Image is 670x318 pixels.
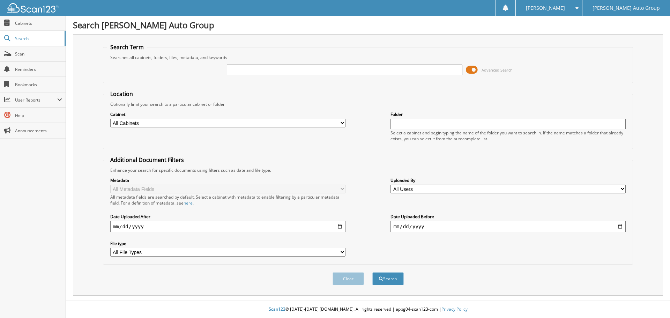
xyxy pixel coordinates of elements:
span: Bookmarks [15,82,62,88]
label: Cabinet [110,111,345,117]
span: Cabinets [15,20,62,26]
span: Search [15,36,61,42]
label: Metadata [110,177,345,183]
span: Help [15,112,62,118]
div: © [DATE]-[DATE] [DOMAIN_NAME]. All rights reserved | appg04-scan123-com | [66,301,670,318]
span: [PERSON_NAME] [526,6,565,10]
label: Uploaded By [390,177,626,183]
div: Optionally limit your search to a particular cabinet or folder [107,101,630,107]
a: here [184,200,193,206]
input: end [390,221,626,232]
span: Scan [15,51,62,57]
button: Search [372,272,404,285]
label: File type [110,241,345,246]
div: Select a cabinet and begin typing the name of the folder you want to search in. If the name match... [390,130,626,142]
span: [PERSON_NAME] Auto Group [593,6,660,10]
span: User Reports [15,97,57,103]
div: Searches all cabinets, folders, files, metadata, and keywords [107,54,630,60]
legend: Additional Document Filters [107,156,187,164]
label: Date Uploaded After [110,214,345,220]
span: Announcements [15,128,62,134]
div: Enhance your search for specific documents using filters such as date and file type. [107,167,630,173]
h1: Search [PERSON_NAME] Auto Group [73,19,663,31]
legend: Search Term [107,43,147,51]
input: start [110,221,345,232]
span: Scan123 [269,306,285,312]
span: Reminders [15,66,62,72]
img: scan123-logo-white.svg [7,3,59,13]
a: Privacy Policy [441,306,468,312]
div: All metadata fields are searched by default. Select a cabinet with metadata to enable filtering b... [110,194,345,206]
span: Advanced Search [482,67,513,73]
button: Clear [333,272,364,285]
legend: Location [107,90,136,98]
label: Folder [390,111,626,117]
label: Date Uploaded Before [390,214,626,220]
